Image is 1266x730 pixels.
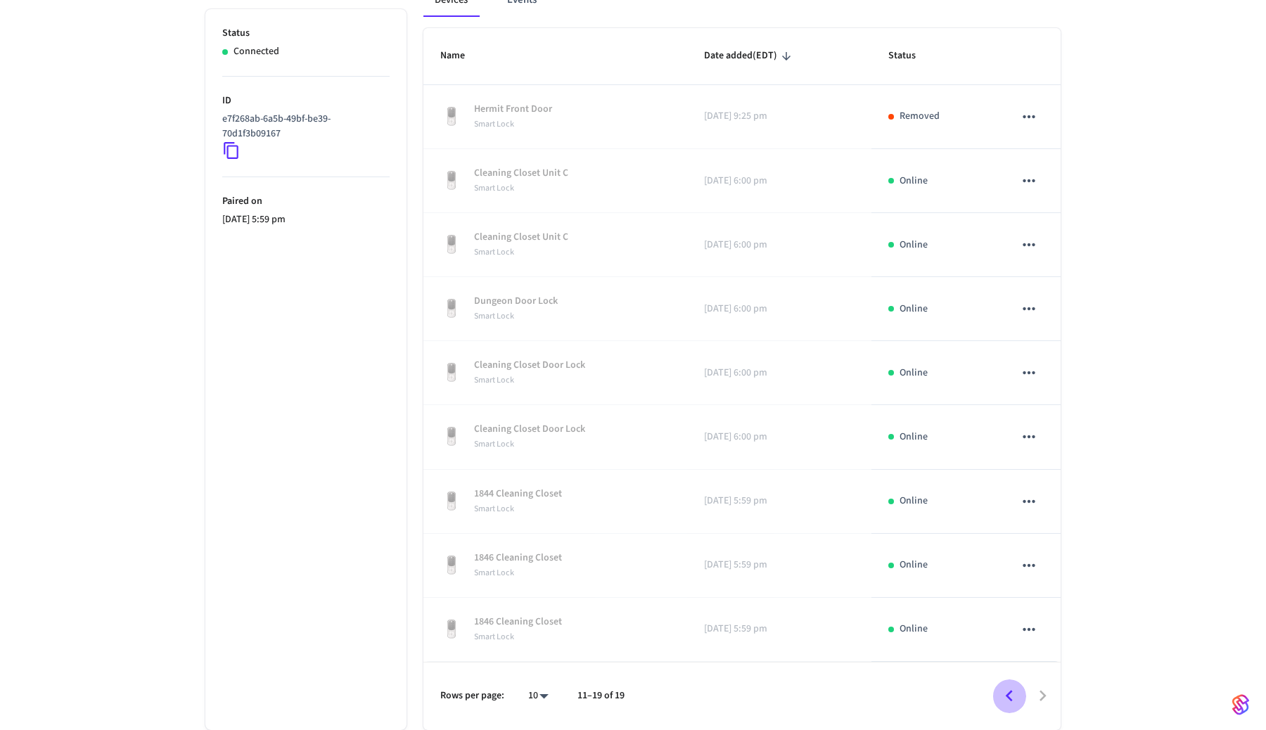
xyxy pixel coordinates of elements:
img: Yale Assure Touchscreen Wifi Smart Lock, Satin Nickel, Front [440,425,463,448]
span: Smart Lock [474,503,514,515]
p: e7f268ab-6a5b-49bf-be39-70d1f3b09167 [222,112,384,141]
p: 1846 Cleaning Closet [474,615,562,629]
p: Online [900,494,928,508]
p: [DATE] 6:00 pm [704,366,855,380]
p: Online [900,622,928,636]
p: [DATE] 9:25 pm [704,109,855,124]
span: Smart Lock [474,374,514,386]
p: Status [222,26,390,41]
span: Status [888,45,934,67]
p: Online [900,366,928,380]
p: ID [222,94,390,108]
p: Online [900,174,928,188]
p: [DATE] 6:00 pm [704,174,855,188]
span: Name [440,45,483,67]
p: 11–19 of 19 [577,689,625,703]
p: Hermit Front Door [474,102,552,117]
img: Yale Assure Touchscreen Wifi Smart Lock, Satin Nickel, Front [440,233,463,256]
table: sticky table [423,28,1061,661]
img: Yale Assure Touchscreen Wifi Smart Lock, Satin Nickel, Front [440,618,463,641]
p: [DATE] 6:00 pm [704,238,855,252]
button: Go to previous page [992,679,1025,712]
p: Paired on [222,194,390,209]
p: Dungeon Door Lock [474,294,558,309]
span: Smart Lock [474,118,514,130]
p: [DATE] 5:59 pm [222,212,390,227]
p: [DATE] 5:59 pm [704,622,855,636]
p: Connected [234,44,279,59]
p: Online [900,238,928,252]
p: Cleaning Closet Door Lock [474,422,585,437]
span: Smart Lock [474,567,514,579]
img: Yale Assure Touchscreen Wifi Smart Lock, Satin Nickel, Front [440,169,463,192]
span: Smart Lock [474,438,514,450]
p: Removed [900,109,940,124]
img: Yale Assure Touchscreen Wifi Smart Lock, Satin Nickel, Front [440,361,463,384]
img: Yale Assure Touchscreen Wifi Smart Lock, Satin Nickel, Front [440,490,463,513]
img: Yale Assure Touchscreen Wifi Smart Lock, Satin Nickel, Front [440,554,463,577]
p: Cleaning Closet Unit C [474,230,568,245]
img: Yale Assure Touchscreen Wifi Smart Lock, Satin Nickel, Front [440,105,463,128]
p: Cleaning Closet Unit C [474,166,568,181]
p: 1844 Cleaning Closet [474,487,562,501]
span: Date added(EDT) [704,45,795,67]
p: Online [900,430,928,444]
div: 10 [521,686,555,706]
img: Yale Assure Touchscreen Wifi Smart Lock, Satin Nickel, Front [440,297,463,320]
p: [DATE] 5:59 pm [704,494,855,508]
p: Online [900,302,928,316]
p: [DATE] 6:00 pm [704,302,855,316]
span: Smart Lock [474,631,514,643]
p: 1846 Cleaning Closet [474,551,562,565]
span: Smart Lock [474,310,514,322]
img: SeamLogoGradient.69752ec5.svg [1232,693,1249,716]
p: Rows per page: [440,689,504,703]
p: [DATE] 6:00 pm [704,430,855,444]
span: Smart Lock [474,246,514,258]
p: Cleaning Closet Door Lock [474,358,585,373]
p: [DATE] 5:59 pm [704,558,855,572]
p: Online [900,558,928,572]
span: Smart Lock [474,182,514,194]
